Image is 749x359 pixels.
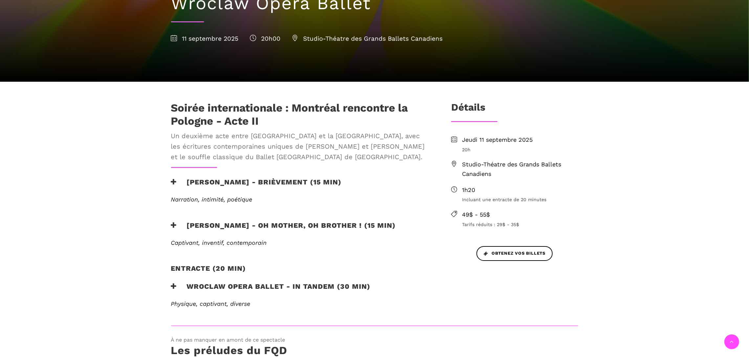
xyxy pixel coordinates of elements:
[171,336,578,344] span: À ne pas manquer en amont de ce spectacle
[171,282,371,299] h3: Wroclaw Opera Ballet - In Tandem (30 min)
[171,131,430,162] span: Un deuxième acte entre [GEOGRAPHIC_DATA] et la [GEOGRAPHIC_DATA], avec les écritures contemporain...
[171,101,430,127] h1: Soirée internationale : Montréal rencontre la Pologne - Acte II
[476,246,553,261] a: Obtenez vos billets
[462,135,578,145] span: Jeudi 11 septembre 2025
[292,35,443,42] span: Studio-Théatre des Grands Ballets Canadiens
[462,210,578,220] span: 49$ - 55$
[250,35,281,42] span: 20h00
[484,250,545,257] span: Obtenez vos billets
[451,101,485,118] h3: Détails
[171,264,246,281] h2: Entracte (20 min)
[462,221,578,228] span: Tarifs réduits : 29$ - 35$
[462,160,578,179] span: Studio-Théatre des Grands Ballets Canadiens
[462,185,578,195] span: 1h20
[171,196,253,203] span: Narration, intimité, poétique
[171,178,342,194] h3: [PERSON_NAME] - Brièvement (15 min)
[462,146,578,153] span: 20h
[171,221,396,238] h3: [PERSON_NAME] - Oh mother, oh brother ! (15 min)
[171,239,267,246] em: Captivant, inventif, contemporain
[171,35,239,42] span: 11 septembre 2025
[171,300,251,307] i: Physique, captivant, diverse
[462,196,578,203] span: Incluant une entracte de 20 minutes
